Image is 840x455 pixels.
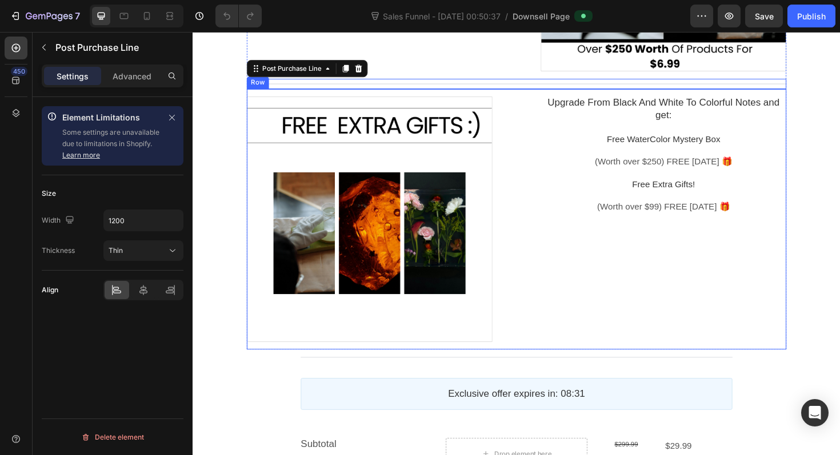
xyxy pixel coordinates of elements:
[42,428,183,446] button: Delete element
[62,111,161,124] p: Element Limitations
[505,10,508,22] span: /
[447,433,471,441] bdo: $299.99
[114,430,263,443] p: Subtotal
[513,10,570,22] span: Downsell Page
[215,5,262,27] div: Undo/Redo
[797,10,826,22] div: Publish
[801,399,829,426] div: Open Intercom Messenger
[81,430,144,444] div: Delete element
[319,442,380,452] div: Drop element here
[381,10,503,22] span: Sales Funnel - [DATE] 00:50:37
[104,210,183,231] input: Auto
[465,156,531,166] span: Free Extra Gifts!
[193,32,840,455] iframe: Design area
[501,433,529,443] span: $29.99
[55,41,179,54] p: Post Purchase Line
[75,9,80,23] p: 7
[11,67,27,76] div: 450
[42,213,77,228] div: Width
[57,70,89,82] p: Settings
[787,5,835,27] button: Publish
[103,240,183,261] button: Thin
[745,5,783,27] button: Save
[270,377,415,389] bdo: Exclusive offer expires in: 08:31
[42,285,58,295] div: Align
[5,5,85,27] button: 7
[426,132,571,142] span: (Worth over $250) FREE [DATE] 🎁
[42,188,56,199] div: Size
[62,127,161,161] p: Some settings are unavailable due to limitations in Shopify.
[438,108,558,118] span: Free WaterColor Mystery Box
[109,246,123,255] span: Thin
[62,151,100,159] a: Learn more
[113,70,151,82] p: Advanced
[369,69,629,95] p: Upgrade From Black And White To Colorful Notes and get:
[755,11,774,21] span: Save
[42,245,75,256] div: Thickness
[428,180,569,190] span: (Worth over $99) FREE [DATE] 🎁
[59,49,78,58] div: Row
